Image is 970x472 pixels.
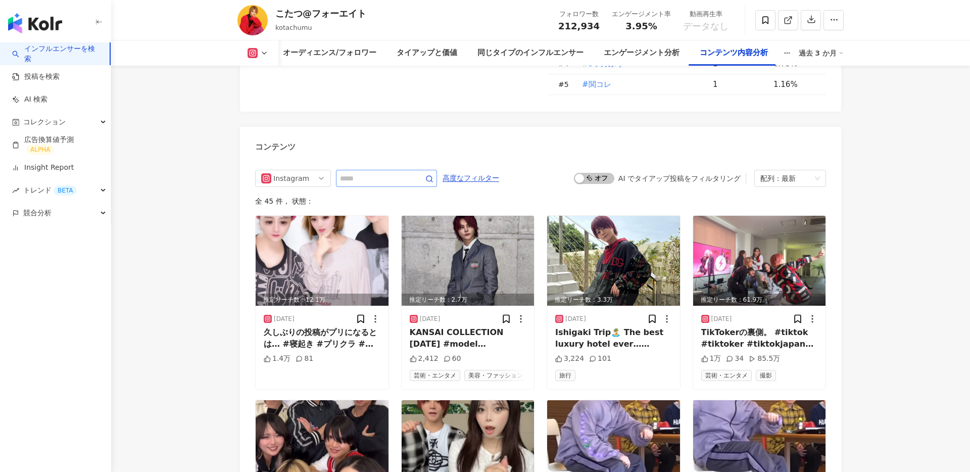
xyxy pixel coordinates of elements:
td: 1.16% [765,74,826,95]
div: 1 [713,79,765,90]
a: searchインフルエンサーを検索 [12,44,102,64]
div: エンゲージメント率 [612,9,671,19]
div: 過去 3 か月 [799,45,844,61]
div: 同じタイプのインフルエンサー [477,47,584,59]
div: 推定リーチ数：61.9万 [693,294,826,306]
img: logo [8,13,62,33]
div: 101 [589,354,611,364]
span: rise [12,187,19,194]
span: コレクション [23,111,66,133]
div: 動画再生率 [683,9,729,19]
div: KANSAI COLLECTION [DATE] #model #japanesemodel #kansaicollection #関西コレクション #関コレ [410,327,526,350]
img: post-image [693,216,826,306]
div: [DATE] [711,315,732,323]
div: 34 [726,354,744,364]
div: [DATE] [274,315,295,323]
div: 3,224 [555,354,584,364]
div: フォロワー数 [558,9,600,19]
div: 推定リーチ数：12.1万 [256,294,389,306]
div: [DATE] [420,315,441,323]
div: オーディエンス/フォロワー [283,47,376,59]
td: #関コレ [573,74,705,95]
span: トレンド [23,179,77,202]
div: コンテンツ内容分析 [700,47,768,59]
span: 美容・ファッション [464,370,527,381]
div: 60 [444,354,461,364]
div: コンテンツ [255,141,296,153]
div: Ishigaki Trip🏝️ The best luxury hotel ever… Hotel: @sevenxseven_hotels @seven_by_seven_official T... [555,327,672,350]
a: Insight Report [12,163,74,173]
div: TikTokerの裏側。 #tiktok #tiktoker #tiktokjapan #apt #brunomars #rosé #behindthescenes #tutorial #ティッ... [701,327,818,350]
div: タイアップと価値 [397,47,457,59]
div: 1.4万 [264,354,290,364]
a: 広告換算値予測ALPHA [12,135,103,155]
img: KOL Avatar [237,5,268,35]
span: 212,934 [558,21,600,31]
a: 投稿を検索 [12,72,60,82]
div: エンゲージメント分析 [604,47,680,59]
div: AI でタイアップ投稿をフィルタリング [618,174,741,182]
span: kotachumu [275,24,312,31]
span: 撮影 [756,370,776,381]
div: [DATE] [565,315,586,323]
div: BETA [54,185,77,196]
button: #関コレ [581,74,612,95]
div: 推定リーチ数：3.3万 [547,294,680,306]
div: Instagram [273,170,306,186]
div: post-image推定リーチ数：12.1万 [256,216,389,306]
div: post-image推定リーチ数：61.9万 [693,216,826,306]
div: 久しぶりの投稿がプリになるとは… #寝起き #プリクラ #プリ #3ヶ月ぶり [264,327,380,350]
div: 1万 [701,354,721,364]
div: # 5 [558,79,573,90]
img: post-image [402,216,535,306]
div: post-image推定リーチ数：3.3万 [547,216,680,306]
button: 高度なフィルター [442,170,500,186]
div: 推定リーチ数：2.7万 [402,294,535,306]
span: 3.95% [625,21,657,31]
div: こたつ@フォーエイト [275,7,366,20]
span: 芸術・エンタメ [410,370,460,381]
span: データなし [683,21,729,31]
span: #関コレ [582,79,611,90]
span: 競合分析 [23,202,52,224]
div: 1.16% [773,79,816,90]
a: AI 検索 [12,95,47,105]
div: 全 45 件 ， 状態： [255,197,826,205]
div: 81 [296,354,313,364]
span: 芸術・エンタメ [701,370,752,381]
span: 旅行 [555,370,575,381]
img: post-image [547,216,680,306]
img: post-image [256,216,389,306]
div: 85.5万 [749,354,780,364]
div: post-image推定リーチ数：2.7万 [402,216,535,306]
div: 2,412 [410,354,439,364]
div: 配列：最新 [760,170,811,186]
